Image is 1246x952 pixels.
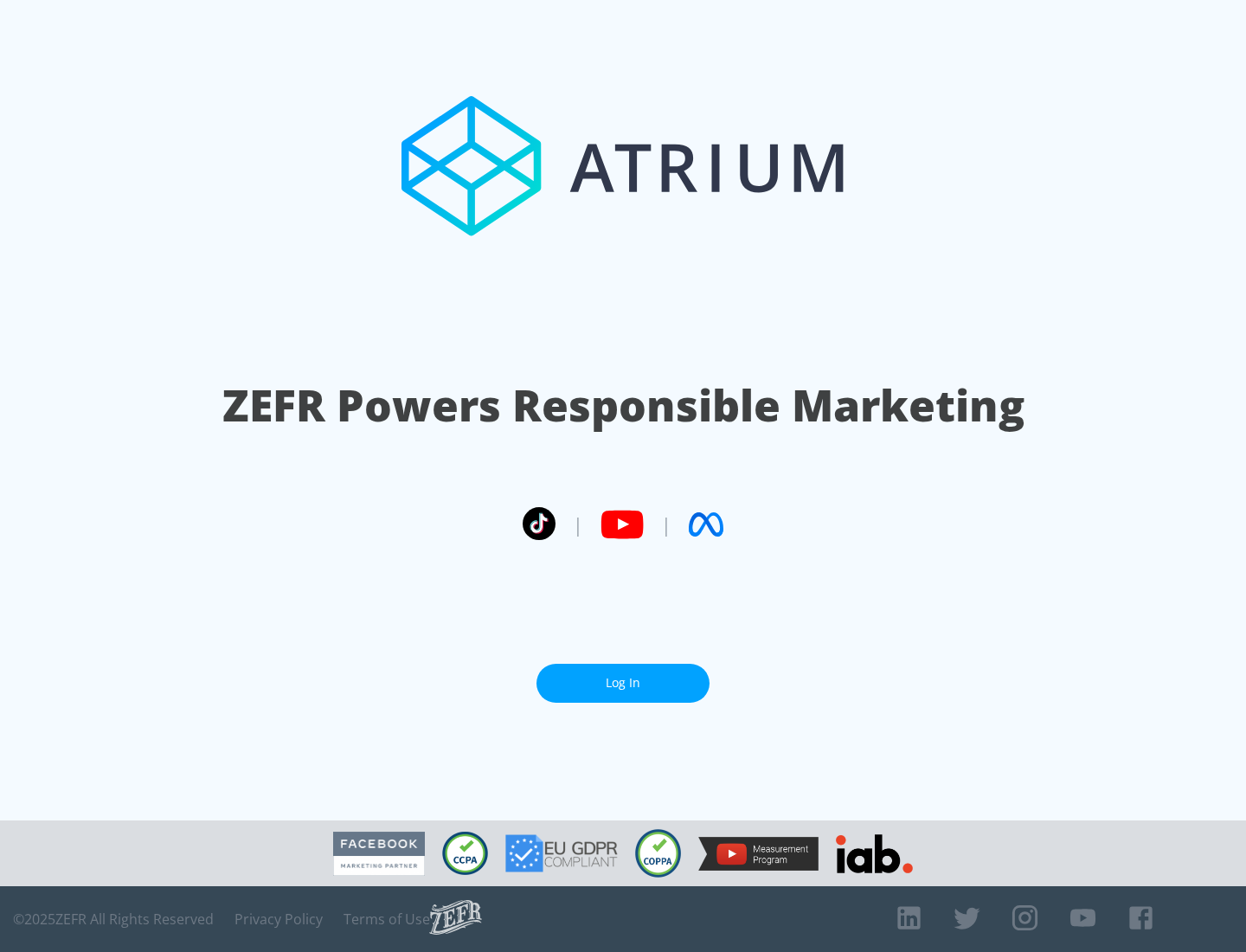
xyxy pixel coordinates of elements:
img: COPPA Compliant [635,829,681,878]
img: IAB [836,834,913,873]
a: Log In [536,664,710,703]
span: | [573,511,583,537]
h1: ZEFR Powers Responsible Marketing [222,376,1024,435]
span: | [661,511,671,537]
img: YouTube Measurement Program [698,837,819,871]
img: Facebook Marketing Partner [333,832,425,876]
img: GDPR Compliant [505,834,618,872]
a: Terms of Use [344,910,430,928]
img: CCPA Compliant [442,832,488,875]
span: © 2025 ZEFR All Rights Reserved [13,910,214,928]
a: Privacy Policy [234,910,323,928]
